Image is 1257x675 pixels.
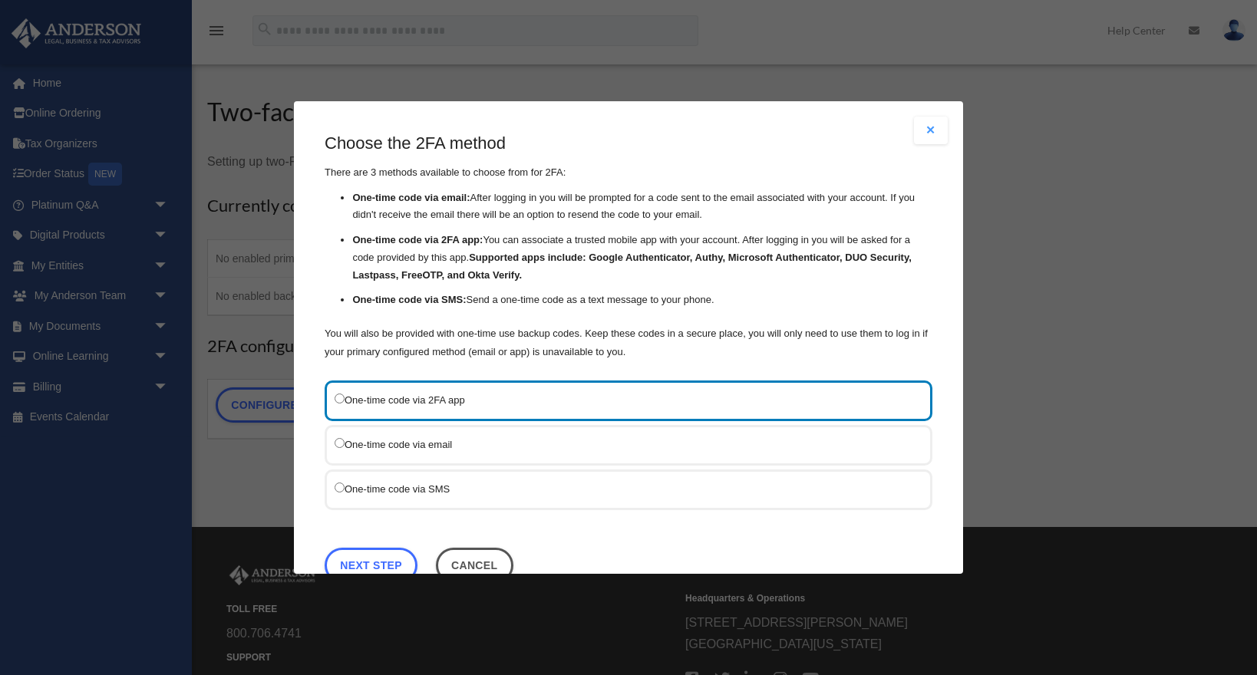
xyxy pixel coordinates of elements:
label: One-time code via email [335,435,907,454]
button: Close modal [914,117,948,144]
p: You will also be provided with one-time use backup codes. Keep these codes in a secure place, you... [325,324,932,361]
strong: One-time code via SMS: [352,294,466,305]
button: Close this dialog window [436,548,513,583]
h3: Choose the 2FA method [325,132,932,156]
input: One-time code via 2FA app [335,393,345,403]
input: One-time code via SMS [335,482,345,492]
a: Next Step [325,548,417,583]
strong: Supported apps include: Google Authenticator, Authy, Microsoft Authenticator, DUO Security, Lastp... [352,252,911,281]
strong: One-time code via email: [352,192,470,203]
label: One-time code via SMS [335,479,907,499]
li: You can associate a trusted mobile app with your account. After logging in you will be asked for ... [352,232,932,284]
input: One-time code via email [335,438,345,448]
label: One-time code via 2FA app [335,390,907,410]
li: After logging in you will be prompted for a code sent to the email associated with your account. ... [352,189,932,225]
strong: One-time code via 2FA app: [352,234,483,245]
div: There are 3 methods available to choose from for 2FA: [325,132,932,361]
li: Send a one-time code as a text message to your phone. [352,291,932,309]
